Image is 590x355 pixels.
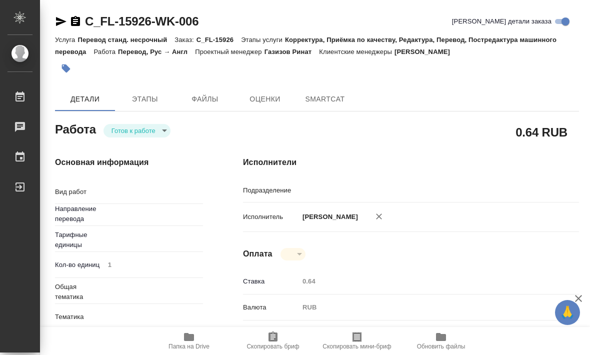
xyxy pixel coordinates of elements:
[55,312,104,322] p: Тематика
[368,205,390,227] button: Удалить исполнителя
[55,15,67,27] button: Скопировать ссылку для ЯМессенджера
[243,185,299,195] p: Подразделение
[452,16,551,26] span: [PERSON_NAME] детали заказа
[246,343,299,350] span: Скопировать бриф
[104,257,203,272] input: Пустое поле
[147,327,231,355] button: Папка на Drive
[55,36,77,43] p: Услуга
[555,300,580,325] button: 🙏
[55,204,104,224] p: Направление перевода
[93,48,118,55] p: Работа
[55,230,104,250] p: Тарифные единицы
[299,212,358,222] p: [PERSON_NAME]
[103,124,170,137] div: Готов к работе
[399,327,483,355] button: Обновить файлы
[243,212,299,222] p: Исполнитель
[108,126,158,135] button: Готов к работе
[121,93,169,105] span: Этапы
[118,48,195,55] p: Перевод, Рус → Англ
[243,276,299,286] p: Ставка
[104,308,203,325] div: ​
[231,327,315,355] button: Скопировать бриф
[77,36,174,43] p: Перевод станд. несрочный
[168,343,209,350] span: Папка на Drive
[241,36,285,43] p: Этапы услуги
[181,93,229,105] span: Файлы
[243,156,579,168] h4: Исполнители
[55,119,96,137] h2: Работа
[55,36,556,55] p: Корректура, Приёмка по качеству, Редактура, Перевод, Постредактура машинного перевода
[196,36,241,43] p: C_FL-15926
[55,57,77,79] button: Добавить тэг
[55,156,203,168] h4: Основная информация
[241,93,289,105] span: Оценки
[61,93,109,105] span: Детали
[85,14,198,28] a: C_FL-15926-WK-006
[319,48,394,55] p: Клиентские менеджеры
[301,93,349,105] span: SmartCat
[174,36,196,43] p: Заказ:
[104,283,203,300] div: ​
[243,302,299,312] p: Валюта
[322,343,391,350] span: Скопировать мини-бриф
[55,282,104,302] p: Общая тематика
[104,231,203,248] div: ​
[299,299,551,316] div: RUB
[243,248,272,260] h4: Оплата
[515,123,567,140] h2: 0.64 RUB
[55,187,104,197] p: Вид работ
[55,260,104,270] p: Кол-во единиц
[394,48,457,55] p: [PERSON_NAME]
[299,274,551,288] input: Пустое поле
[315,327,399,355] button: Скопировать мини-бриф
[195,48,264,55] p: Проектный менеджер
[280,248,305,260] div: Готов к работе
[559,302,576,323] span: 🙏
[417,343,465,350] span: Обновить файлы
[264,48,319,55] p: Газизов Ринат
[69,15,81,27] button: Скопировать ссылку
